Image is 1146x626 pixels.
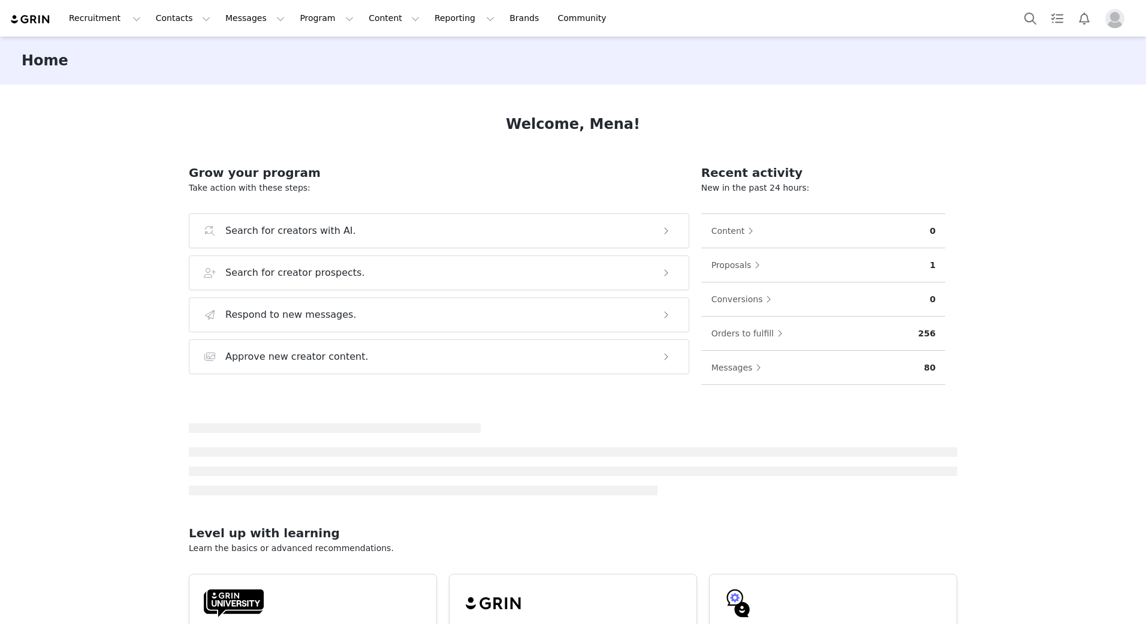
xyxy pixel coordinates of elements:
[189,255,689,290] button: Search for creator prospects.
[1105,9,1124,28] img: placeholder-profile.jpg
[918,327,936,340] p: 256
[1098,9,1136,28] button: Profile
[551,5,619,32] a: Community
[225,266,365,280] h3: Search for creator prospects.
[701,182,945,194] p: New in the past 24 hours:
[711,290,778,309] button: Conversions
[930,225,936,237] p: 0
[711,358,768,377] button: Messages
[225,224,356,238] h3: Search for creators with AI.
[189,524,957,542] h2: Level up with learning
[22,50,68,71] h3: Home
[930,259,936,272] p: 1
[10,14,52,25] img: grin logo
[711,255,767,275] button: Proposals
[464,589,524,618] img: grin-logo-black.svg
[292,5,361,32] button: Program
[711,324,789,343] button: Orders to fulfill
[930,293,936,306] p: 0
[361,5,427,32] button: Content
[1017,5,1044,32] button: Search
[506,113,640,135] h1: Welcome, Mena!
[711,221,760,240] button: Content
[189,213,689,248] button: Search for creators with AI.
[427,5,502,32] button: Reporting
[62,5,148,32] button: Recruitment
[189,297,689,332] button: Respond to new messages.
[1044,5,1070,32] a: Tasks
[225,350,369,364] h3: Approve new creator content.
[701,164,945,182] h2: Recent activity
[189,164,689,182] h2: Grow your program
[225,308,357,322] h3: Respond to new messages.
[1071,5,1097,32] button: Notifications
[189,182,689,194] p: Take action with these steps:
[189,339,689,374] button: Approve new creator content.
[149,5,218,32] button: Contacts
[924,362,936,374] p: 80
[724,589,753,618] img: GRIN-help-icon.svg
[218,5,292,32] button: Messages
[189,542,957,555] p: Learn the basics or advanced recommendations.
[502,5,550,32] a: Brands
[204,589,264,618] img: GRIN-University-Logo-Black.svg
